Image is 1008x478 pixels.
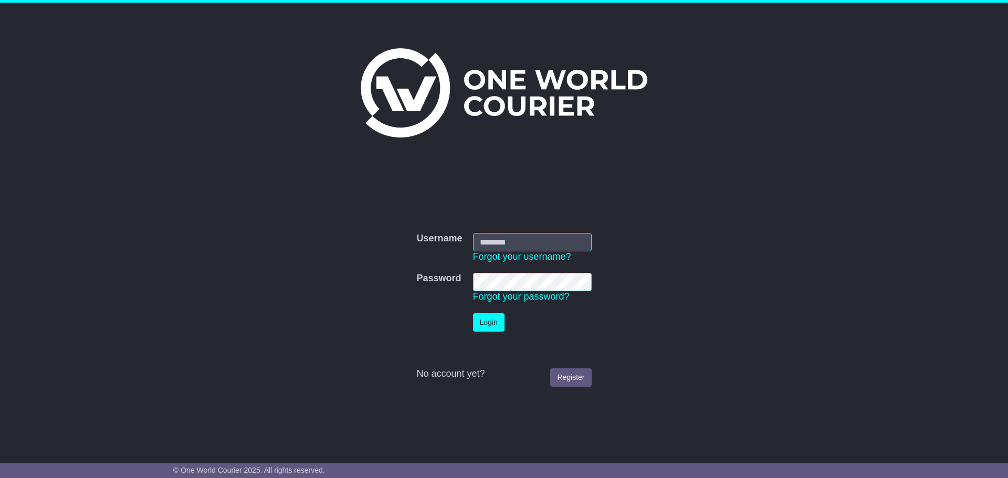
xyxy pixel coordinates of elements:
img: One World [361,48,647,137]
a: Forgot your password? [473,291,570,302]
label: Password [416,273,461,284]
button: Login [473,313,505,332]
label: Username [416,233,462,245]
div: No account yet? [416,368,591,380]
span: © One World Courier 2025. All rights reserved. [173,466,325,474]
a: Register [550,368,591,387]
a: Forgot your username? [473,251,571,262]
